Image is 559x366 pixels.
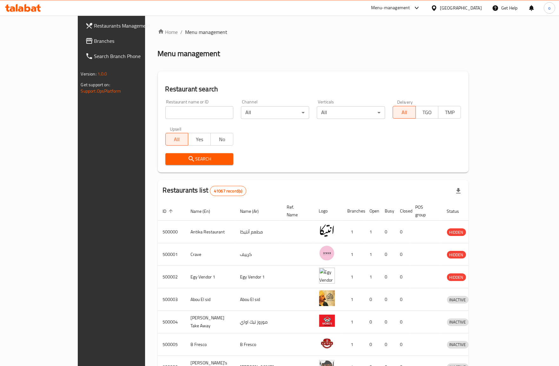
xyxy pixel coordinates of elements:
td: 1 [343,311,365,333]
td: 0 [380,221,395,243]
td: 500003 [158,288,186,311]
div: All [317,106,385,119]
span: HIDDEN [447,274,466,281]
span: Restaurants Management [94,22,166,29]
h2: Menu management [158,49,220,59]
h2: Restaurants list [163,186,247,196]
a: Restaurants Management [80,18,171,33]
img: B Fresco [319,335,335,351]
td: 500004 [158,311,186,333]
td: 1 [343,266,365,288]
td: B Fresco [186,333,235,356]
th: Closed [395,201,410,221]
img: Moro's Take Away [319,313,335,329]
th: Open [365,201,380,221]
button: No [210,133,233,146]
span: 41067 record(s) [210,188,246,194]
span: INACTIVE [447,341,469,348]
span: No [213,135,231,144]
button: TGO [416,106,438,119]
td: 0 [380,243,395,266]
div: HIDDEN [447,228,466,236]
span: Get support on: [81,81,110,89]
div: [GEOGRAPHIC_DATA] [440,4,482,11]
td: 1 [343,243,365,266]
span: TMP [441,108,458,117]
span: o [548,4,550,11]
td: كرييف [235,243,282,266]
div: HIDDEN [447,251,466,258]
td: Abou El sid [235,288,282,311]
span: Version: [81,70,96,78]
nav: breadcrumb [158,28,469,36]
button: All [393,106,416,119]
td: 1 [365,243,380,266]
td: 0 [365,311,380,333]
td: 0 [395,311,410,333]
span: All [396,108,413,117]
td: 1 [343,333,365,356]
td: 1 [365,221,380,243]
td: 0 [395,221,410,243]
span: Yes [191,135,208,144]
td: Egy Vendor 1 [186,266,235,288]
span: POS group [416,203,434,219]
td: 0 [395,266,410,288]
span: All [168,135,186,144]
td: مطعم أنتيكا [235,221,282,243]
span: INACTIVE [447,296,469,304]
td: B Fresco [235,333,282,356]
span: TGO [418,108,436,117]
span: HIDDEN [447,251,466,258]
td: Antika Restaurant [186,221,235,243]
button: All [165,133,188,146]
a: Search Branch Phone [80,49,171,64]
img: Abou El sid [319,290,335,306]
span: ID [163,207,175,215]
div: INACTIVE [447,296,469,304]
td: موروز تيك اواي [235,311,282,333]
li: / [181,28,183,36]
td: 1 [365,266,380,288]
td: 1 [343,221,365,243]
div: All [241,106,309,119]
td: 0 [365,333,380,356]
a: Support.OpsPlatform [81,87,121,95]
div: Total records count [210,186,246,196]
td: 500000 [158,221,186,243]
span: Search [170,155,229,163]
td: 0 [380,266,395,288]
span: Name (En) [191,207,219,215]
td: 1 [343,288,365,311]
div: Export file [451,183,466,199]
td: 500001 [158,243,186,266]
td: 0 [380,333,395,356]
span: INACTIVE [447,318,469,326]
td: Crave [186,243,235,266]
td: Egy Vendor 1 [235,266,282,288]
td: 500005 [158,333,186,356]
td: 0 [380,288,395,311]
button: Yes [188,133,211,146]
td: 0 [395,243,410,266]
span: 1.0.0 [97,70,107,78]
td: 0 [365,288,380,311]
div: Menu-management [371,4,410,12]
th: Busy [380,201,395,221]
span: Ref. Name [287,203,306,219]
img: Antika Restaurant [319,223,335,239]
button: Search [165,153,234,165]
td: 500002 [158,266,186,288]
td: 0 [395,333,410,356]
span: Menu management [185,28,228,36]
td: Abou El sid [186,288,235,311]
button: TMP [438,106,461,119]
td: 0 [395,288,410,311]
input: Search for restaurant name or ID.. [165,106,234,119]
td: 0 [380,311,395,333]
span: Name (Ar) [240,207,267,215]
span: Status [447,207,468,215]
h2: Restaurant search [165,84,461,94]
